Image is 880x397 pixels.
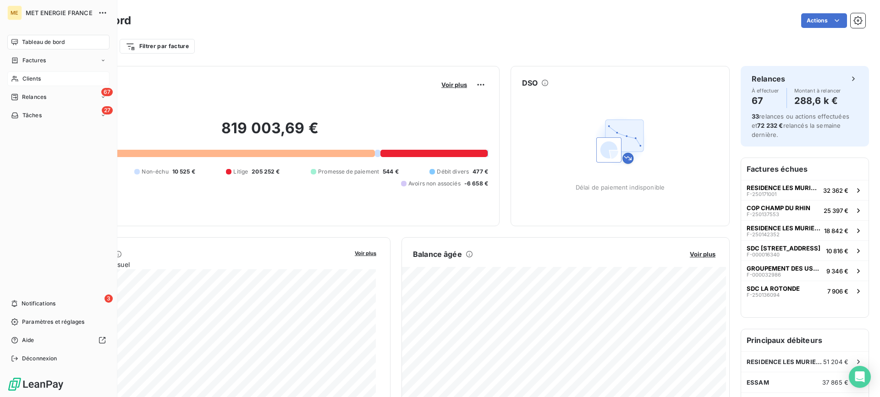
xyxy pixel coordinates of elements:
[522,77,538,88] h6: DSO
[826,267,848,275] span: 9 346 €
[747,245,820,252] span: SDC [STREET_ADDRESS]
[752,93,779,108] h4: 67
[747,232,780,237] span: F-250142352
[172,168,195,176] span: 10 525 €
[747,191,776,197] span: F-250171001
[687,250,718,258] button: Voir plus
[22,111,42,120] span: Tâches
[826,247,848,255] span: 10 816 €
[741,220,869,240] button: RESIDENCE LES MURIERSF-25014235218 842 €
[413,249,462,260] h6: Balance âgée
[439,81,470,89] button: Voir plus
[7,333,110,348] a: Aide
[576,184,665,191] span: Délai de paiement indisponible
[408,179,461,188] span: Avoirs non associés
[102,106,113,114] span: 27
[101,88,113,96] span: 67
[464,179,488,188] span: -6 658 €
[22,75,41,83] span: Clients
[52,119,488,147] h2: 819 003,69 €
[747,292,780,298] span: F-250136094
[7,5,22,20] div: ME
[441,81,467,88] span: Voir plus
[741,200,869,220] button: COP CHAMP DU RHINF-25013755325 397 €
[823,187,848,194] span: 32 362 €
[690,250,715,258] span: Voir plus
[824,227,848,234] span: 18 842 €
[752,88,779,93] span: À effectuer
[437,168,469,176] span: Débit divers
[747,265,823,272] span: GROUPEMENT DES USAGERS DE L'ABATTOIR D'
[747,379,769,386] span: ESSAM
[233,168,248,176] span: Litige
[352,249,379,257] button: Voir plus
[849,366,871,388] div: Open Intercom Messenger
[383,168,399,176] span: 544 €
[747,285,800,292] span: SDC LA ROTONDE
[747,224,820,232] span: RESIDENCE LES MURIERS
[26,9,93,16] span: MET ENERGIE FRANCE
[355,250,376,256] span: Voir plus
[318,168,379,176] span: Promesse de paiement
[252,168,280,176] span: 205 252 €
[741,261,869,281] button: GROUPEMENT DES USAGERS DE L'ABATTOIR D'F-0000329869 346 €
[747,358,823,365] span: RESIDENCE LES MURIERS
[794,88,841,93] span: Montant à relancer
[747,204,810,212] span: COP CHAMP DU RHIN
[741,329,869,351] h6: Principaux débiteurs
[757,122,783,129] span: 72 232 €
[22,93,46,101] span: Relances
[142,168,168,176] span: Non-échu
[824,207,848,214] span: 25 397 €
[823,358,848,365] span: 51 204 €
[752,113,759,120] span: 33
[747,272,781,277] span: F-000032986
[104,294,113,303] span: 3
[22,56,46,65] span: Factures
[473,168,488,176] span: 477 €
[747,252,780,257] span: F-000016340
[741,158,869,180] h6: Factures échues
[7,377,64,392] img: Logo LeanPay
[801,13,847,28] button: Actions
[22,354,57,363] span: Déconnexion
[747,184,819,191] span: RESIDENCE LES MURIERS
[747,212,779,217] span: F-250137553
[752,113,849,138] span: relances ou actions effectuées et relancés la semaine dernière.
[22,38,65,46] span: Tableau de bord
[827,288,848,295] span: 7 906 €
[794,93,841,108] h4: 288,6 k €
[22,336,34,344] span: Aide
[120,39,195,54] button: Filtrer par facture
[822,379,848,386] span: 37 865 €
[22,299,55,308] span: Notifications
[741,180,869,200] button: RESIDENCE LES MURIERSF-25017100132 362 €
[741,281,869,301] button: SDC LA ROTONDEF-2501360947 906 €
[752,73,785,84] h6: Relances
[591,112,649,171] img: Empty state
[52,260,348,269] span: Chiffre d'affaires mensuel
[741,240,869,261] button: SDC [STREET_ADDRESS]F-00001634010 816 €
[22,318,84,326] span: Paramètres et réglages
